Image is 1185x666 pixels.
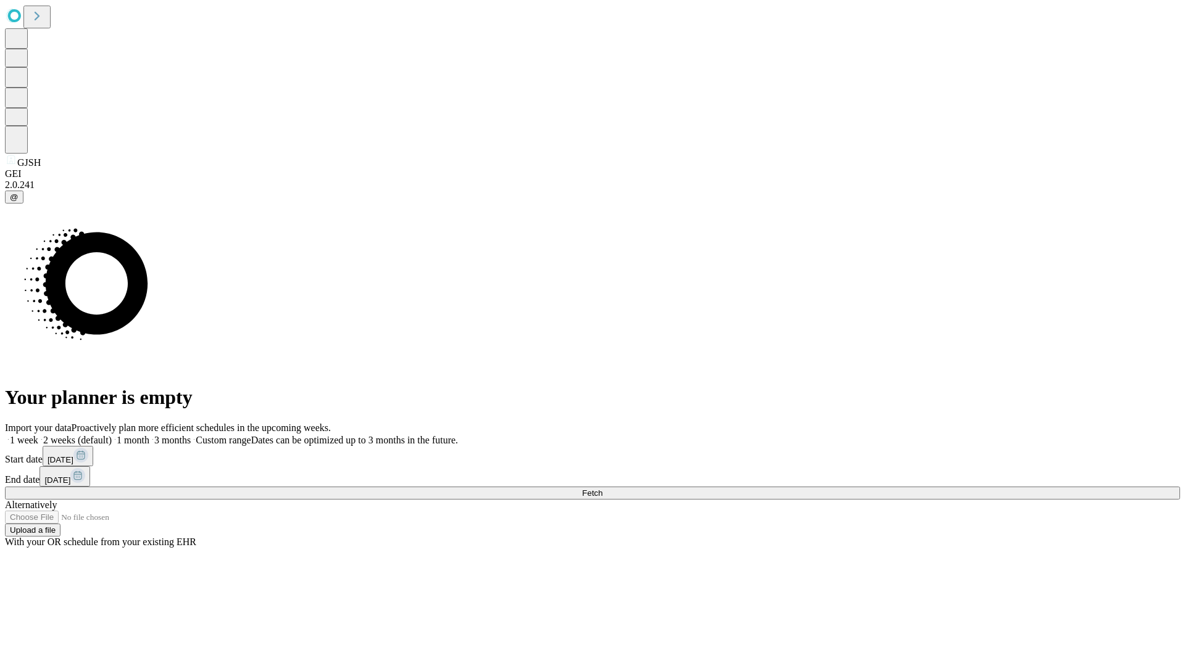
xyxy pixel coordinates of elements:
button: Fetch [5,487,1180,499]
span: @ [10,192,19,202]
span: [DATE] [44,475,70,485]
span: 2 weeks (default) [43,435,112,445]
h1: Your planner is empty [5,386,1180,409]
button: [DATE] [39,466,90,487]
div: GEI [5,168,1180,179]
div: End date [5,466,1180,487]
span: GJSH [17,157,41,168]
span: Import your data [5,422,72,433]
span: Custom range [196,435,251,445]
span: Alternatively [5,499,57,510]
span: Fetch [582,488,602,498]
button: [DATE] [43,446,93,466]
button: @ [5,191,23,203]
span: With your OR schedule from your existing EHR [5,536,196,547]
span: Dates can be optimized up to 3 months in the future. [251,435,458,445]
div: 2.0.241 [5,179,1180,191]
div: Start date [5,446,1180,466]
button: Upload a file [5,524,60,536]
span: [DATE] [48,455,73,464]
span: Proactively plan more efficient schedules in the upcoming weeks. [72,422,331,433]
span: 3 months [154,435,191,445]
span: 1 week [10,435,38,445]
span: 1 month [117,435,149,445]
